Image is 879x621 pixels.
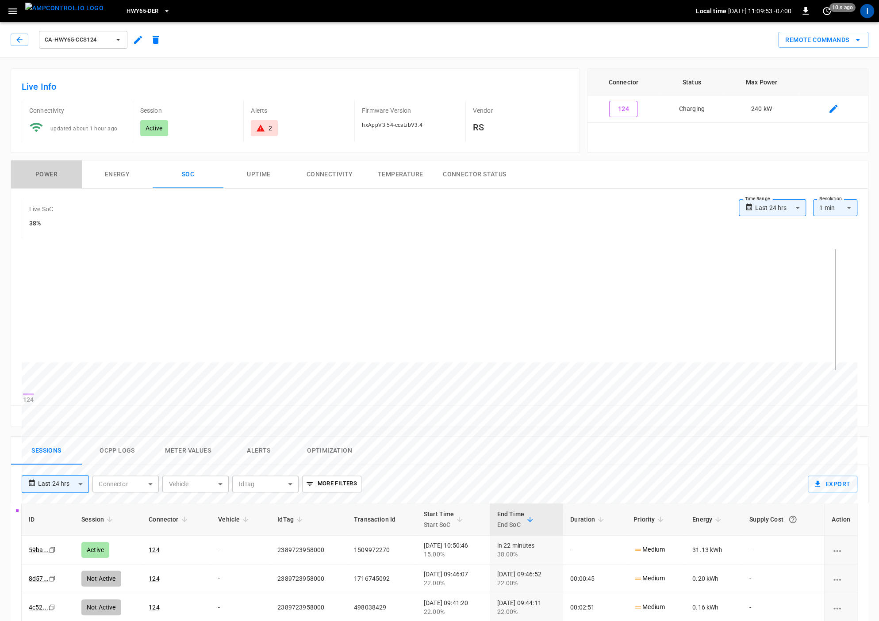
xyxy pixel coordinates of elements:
span: ca-hwy65-ccs124 [45,35,110,45]
button: Ocpp logs [82,437,153,465]
div: 2 [269,124,272,133]
span: Duration [570,514,606,525]
span: updated about 1 hour ago [50,126,118,132]
p: End SoC [497,519,524,530]
div: 1 min [813,199,857,216]
button: Optimization [294,437,365,465]
div: charging session options [832,603,850,612]
span: hxAppV3.54-ccsLibV3.4 [362,122,422,128]
button: 124 [609,101,637,117]
span: Priority [633,514,666,525]
span: Session [81,514,115,525]
button: ca-hwy65-ccs124 [39,31,127,49]
p: Firmware Version [362,106,458,115]
h6: RS [473,120,569,134]
p: Connectivity [29,106,126,115]
button: Connectivity [294,160,365,189]
button: Temperature [365,160,436,189]
div: Supply Cost [749,511,817,527]
th: Transaction Id [347,503,417,536]
label: Resolution [819,195,841,202]
div: profile-icon [860,4,874,18]
p: Start SoC [424,519,454,530]
p: Live SoC [29,205,53,213]
button: Sessions [11,437,82,465]
p: [DATE] 11:09:53 -07:00 [728,7,791,15]
td: Charging [659,95,724,123]
span: Start TimeStart SoC [424,509,466,530]
span: 10 s ago [829,3,856,12]
button: set refresh interval [820,4,834,18]
p: Vendor [473,106,569,115]
button: SOC [153,160,223,189]
span: IdTag [277,514,305,525]
table: connector table [587,69,868,123]
button: Uptime [223,160,294,189]
th: ID [22,503,74,536]
div: charging session options [832,574,850,583]
button: Export [808,476,857,492]
th: Max Power [724,69,798,95]
span: HWY65-DER [127,6,158,16]
p: Local time [696,7,726,15]
th: Action [824,503,857,536]
button: Power [11,160,82,189]
h6: 38% [29,219,53,229]
span: End TimeEnd SoC [497,509,535,530]
div: End Time [497,509,524,530]
div: remote commands options [778,32,868,48]
p: Active [146,124,163,133]
button: Alerts [223,437,294,465]
button: Remote Commands [778,32,868,48]
label: Time Range [745,195,770,202]
span: Vehicle [218,514,251,525]
div: Start Time [424,509,454,530]
p: Session [140,106,237,115]
span: Connector [149,514,190,525]
button: HWY65-DER [123,3,173,20]
p: Alerts [251,106,347,115]
td: 240 kW [724,95,798,123]
div: Last 24 hrs [755,199,806,216]
button: Connector Status [436,160,513,189]
button: Meter Values [153,437,223,465]
th: Status [659,69,724,95]
div: charging session options [832,545,850,554]
button: Energy [82,160,153,189]
img: ampcontrol.io logo [25,3,104,14]
h6: Live Info [22,80,569,94]
span: Energy [692,514,724,525]
div: Last 24 hrs [38,476,89,492]
button: More Filters [302,476,361,492]
button: The cost of your charging session based on your supply rates [785,511,801,527]
th: Connector [587,69,659,95]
